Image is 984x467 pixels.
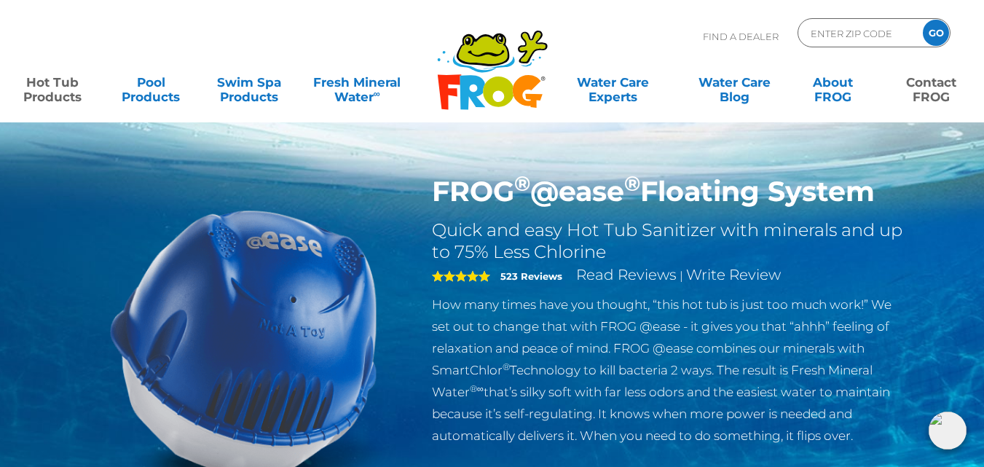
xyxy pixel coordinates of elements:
a: Read Reviews [576,266,677,283]
sup: ® [503,361,510,372]
p: How many times have you thought, “this hot tub is just too much work!” We set out to change that ... [432,294,908,447]
a: Write Review [686,266,781,283]
input: GO [923,20,949,46]
p: Find A Dealer [703,18,779,55]
span: 5 [432,270,490,282]
strong: 523 Reviews [500,270,562,282]
a: PoolProducts [113,68,189,97]
a: Water CareBlog [696,68,773,97]
input: Zip Code Form [809,23,908,44]
a: ContactFROG [893,68,969,97]
a: Hot TubProducts [15,68,91,97]
img: openIcon [929,412,967,450]
a: Water CareExperts [551,68,674,97]
h1: FROG @ease Floating System [432,175,908,208]
sup: ®∞ [470,383,484,394]
sup: ® [514,170,530,196]
a: AboutFROG [795,68,871,97]
h2: Quick and easy Hot Tub Sanitizer with minerals and up to 75% Less Chlorine [432,219,908,263]
sup: ∞ [374,88,380,99]
sup: ® [624,170,640,196]
span: | [680,269,683,283]
a: Swim SpaProducts [211,68,288,97]
a: Fresh MineralWater∞ [310,68,405,97]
